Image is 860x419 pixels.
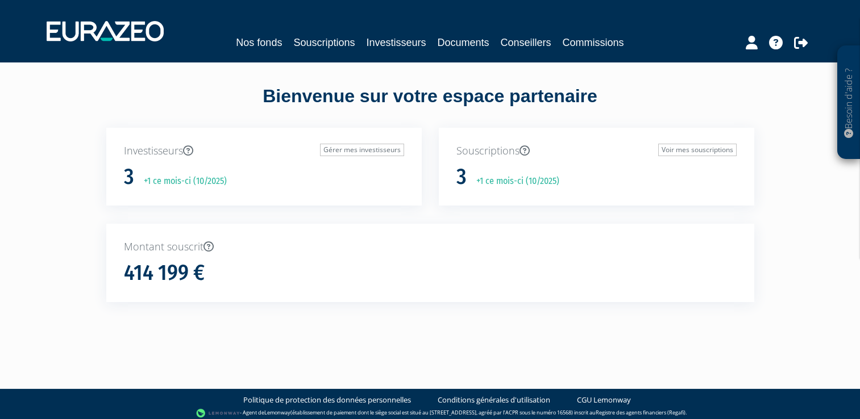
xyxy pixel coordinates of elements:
a: Voir mes souscriptions [658,144,737,156]
div: - Agent de (établissement de paiement dont le siège social est situé au [STREET_ADDRESS], agréé p... [11,408,849,419]
a: Gérer mes investisseurs [320,144,404,156]
a: Conseillers [501,35,551,51]
img: 1732889491-logotype_eurazeo_blanc_rvb.png [47,21,164,41]
a: Souscriptions [293,35,355,51]
a: Politique de protection des données personnelles [243,395,411,405]
a: Lemonway [264,409,290,416]
img: logo-lemonway.png [196,408,240,419]
p: Montant souscrit [124,240,737,254]
p: Investisseurs [124,144,404,158]
a: Nos fonds [236,35,282,51]
p: +1 ce mois-ci (10/2025) [136,175,227,188]
div: Bienvenue sur votre espace partenaire [98,83,763,128]
h1: 414 199 € [124,261,205,285]
a: CGU Lemonway [577,395,631,405]
p: Besoin d'aide ? [842,52,855,154]
p: +1 ce mois-ci (10/2025) [468,175,559,188]
a: Documents [438,35,489,51]
a: Investisseurs [366,35,426,51]
a: Conditions générales d'utilisation [438,395,550,405]
p: Souscriptions [456,144,737,158]
a: Registre des agents financiers (Regafi) [596,409,685,416]
h1: 3 [124,165,134,189]
h1: 3 [456,165,467,189]
a: Commissions [563,35,624,51]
